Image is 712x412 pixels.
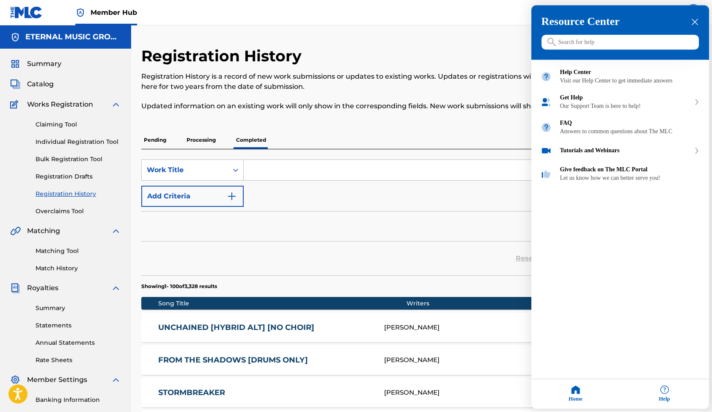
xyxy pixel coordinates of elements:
div: Home [531,379,620,409]
div: entering resource center home [531,60,709,187]
div: Let us know how we can better serve you! [560,175,700,182]
img: module icon [541,146,552,157]
div: Answers to common questions about The MLC [560,129,700,135]
div: Resource center home modules [531,60,709,187]
div: Help [620,379,709,409]
div: Tutorials and Webinars [560,148,690,154]
div: close resource center [691,18,699,26]
svg: expand [694,99,699,105]
div: Help Center [531,64,709,90]
div: Tutorials and Webinars [531,140,709,162]
img: module icon [541,97,552,108]
div: FAQ [531,115,709,140]
img: module icon [541,122,552,133]
svg: expand [694,148,699,154]
div: FAQ [560,120,700,127]
svg: icon [547,38,556,47]
div: Get Help [531,90,709,115]
img: module icon [541,71,552,82]
div: Help Center [560,69,700,76]
div: Give feedback on The MLC Portal [531,162,709,187]
div: Give feedback on The MLC Portal [560,167,700,173]
h3: Resource Center [542,16,699,28]
img: module icon [541,169,552,180]
div: Our Support Team is here to help! [560,103,690,110]
input: Search for help [542,35,699,50]
div: Get Help [560,95,690,102]
div: Visit our Help Center to get immediate answers [560,78,700,85]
